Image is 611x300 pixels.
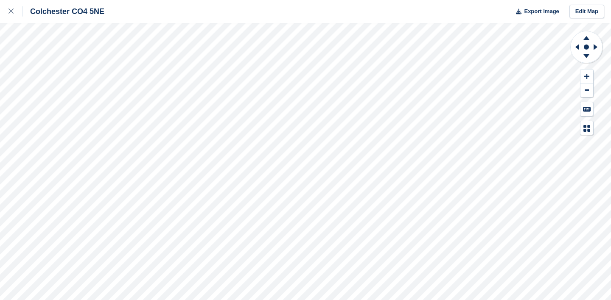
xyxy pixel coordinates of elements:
button: Zoom In [580,69,593,83]
button: Export Image [511,5,559,19]
button: Keyboard Shortcuts [580,102,593,116]
button: Map Legend [580,121,593,135]
button: Zoom Out [580,83,593,97]
span: Export Image [524,7,559,16]
div: Colchester CO4 5NE [22,6,104,17]
a: Edit Map [569,5,604,19]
